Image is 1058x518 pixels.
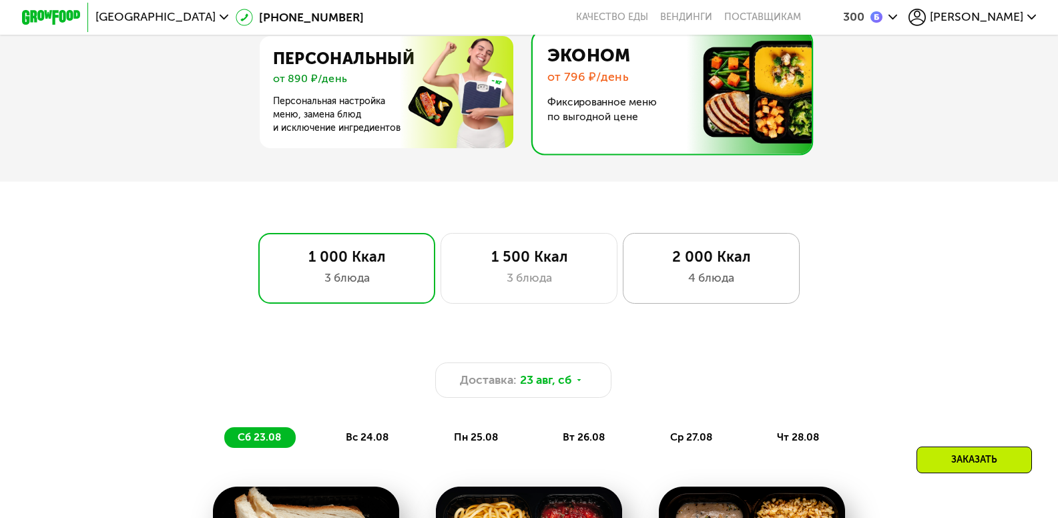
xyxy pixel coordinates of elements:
a: Качество еды [576,11,648,23]
span: ср 27.08 [670,431,712,443]
span: 23 авг, сб [520,371,572,388]
div: Заказать [916,447,1032,473]
span: [GEOGRAPHIC_DATA] [95,11,216,23]
span: Доставка: [460,371,517,388]
div: 1 500 Ккал [456,248,601,266]
div: 3 блюда [274,269,419,286]
span: вс 24.08 [346,431,388,443]
div: поставщикам [724,11,801,23]
span: пн 25.08 [454,431,498,443]
div: 3 блюда [456,269,601,286]
a: [PHONE_NUMBER] [236,9,364,26]
div: 4 блюда [638,269,784,286]
a: Вендинги [660,11,712,23]
div: 1 000 Ккал [274,248,419,266]
div: 2 000 Ккал [638,248,784,266]
span: вт 26.08 [563,431,605,443]
span: [PERSON_NAME] [930,11,1023,23]
span: чт 28.08 [777,431,819,443]
div: 300 [843,11,864,23]
span: сб 23.08 [238,431,281,443]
